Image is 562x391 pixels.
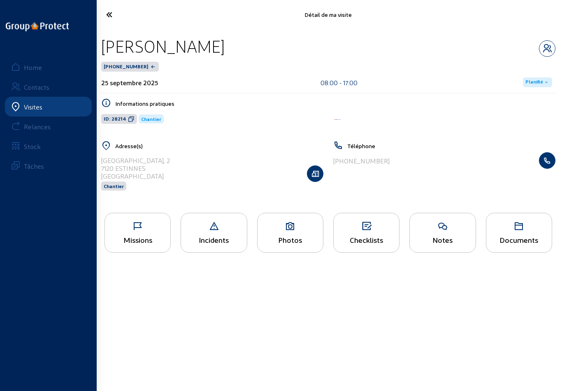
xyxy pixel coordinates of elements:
div: [PHONE_NUMBER] [333,157,390,165]
div: Visites [24,103,42,111]
span: ID: 28214 [104,116,126,122]
div: Contacts [24,83,49,91]
div: Stock [24,142,41,150]
div: 25 septembre 2025 [101,79,158,86]
h5: Informations pratiques [115,100,555,107]
a: Contacts [5,77,92,97]
div: Incidents [181,235,246,244]
img: logo-oneline.png [6,22,69,31]
div: [GEOGRAPHIC_DATA] [101,172,170,180]
span: Chantier [104,183,124,189]
span: Chantier [141,116,161,122]
div: Notes [410,235,475,244]
h5: Adresse(s) [115,142,323,149]
div: Home [24,63,42,71]
a: Tâches [5,156,92,176]
h5: Téléphone [347,142,555,149]
a: Relances [5,116,92,136]
span: Planifié [525,79,543,86]
div: Photos [258,235,323,244]
a: Visites [5,97,92,116]
a: Home [5,57,92,77]
div: Documents [486,235,552,244]
div: Checklists [334,235,399,244]
div: 7120 ESTINNES [101,164,170,172]
a: Stock [5,136,92,156]
div: 08:00 - 17:00 [320,79,358,86]
div: [PERSON_NAME] [101,36,225,57]
div: Missions [105,235,170,244]
div: Relances [24,123,51,130]
div: [GEOGRAPHIC_DATA], 2 [101,156,170,164]
div: Détail de ma visite [172,11,484,18]
div: Tâches [24,162,44,170]
img: Aqua Protect [333,119,341,121]
span: [PHONE_NUMBER] [104,63,148,70]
